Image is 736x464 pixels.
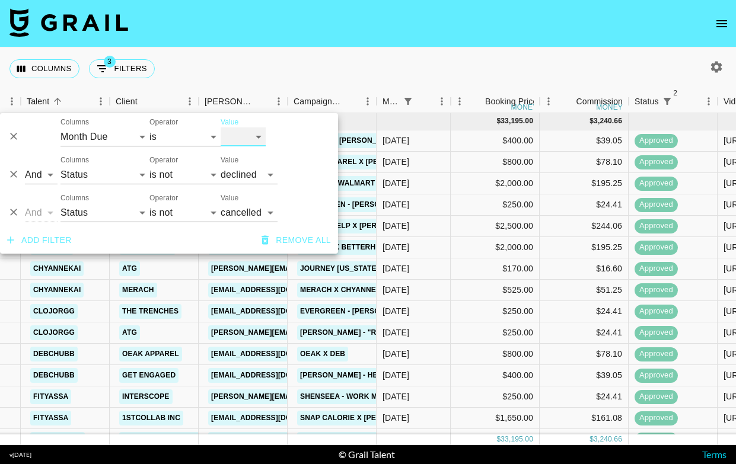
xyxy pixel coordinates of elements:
[288,90,377,113] div: Campaign (Type)
[451,301,540,322] div: $250.00
[60,117,89,127] label: Columns
[540,322,629,344] div: $24.41
[383,284,409,296] div: Aug '24
[496,434,501,444] div: $
[710,12,734,36] button: open drawer
[383,305,409,317] div: Aug '24
[702,449,727,460] a: Terms
[635,348,678,360] span: approved
[400,93,416,110] button: Show filters
[383,391,409,402] div: Aug '24
[119,261,140,276] a: ATG
[501,116,533,126] div: 33,195.00
[297,432,430,447] a: Carslan Setting Powder x Lex
[297,261,411,276] a: Journey [US_STATE] - "YOU"
[383,241,409,253] div: Aug '24
[540,152,629,173] div: $78.10
[383,327,409,338] div: Aug '24
[576,90,623,113] div: Commission
[49,93,66,110] button: Sort
[104,56,116,68] span: 3
[119,304,181,319] a: The Trenches
[25,165,58,184] select: Logic operator
[383,90,400,113] div: Month Due
[451,365,540,386] div: $400.00
[92,92,110,110] button: Menu
[208,411,341,425] a: [EMAIL_ADDRESS][DOMAIN_NAME]
[540,365,629,386] div: $39.05
[511,104,538,111] div: money
[540,237,629,258] div: $195.25
[253,93,270,110] button: Sort
[451,386,540,408] div: $250.00
[540,429,629,450] div: $53.69
[451,92,469,110] button: Menu
[670,87,681,99] span: 2
[30,347,78,361] a: debchubb
[540,173,629,194] div: $195.25
[383,433,409,445] div: Aug '24
[635,90,659,113] div: Status
[451,429,540,450] div: $550.00
[496,116,501,126] div: $
[110,90,199,113] div: Client
[138,93,154,110] button: Sort
[540,301,629,322] div: $24.41
[27,90,49,113] div: Talent
[297,411,428,425] a: Snap Calorie x [PERSON_NAME]
[451,152,540,173] div: $800.00
[119,283,157,297] a: Merach
[257,229,336,251] button: Remove all
[5,165,23,183] button: Delete
[30,283,84,297] a: chyannekai
[119,325,140,340] a: ATG
[221,155,238,165] label: Value
[635,263,678,274] span: approved
[559,93,576,110] button: Sort
[451,173,540,194] div: $2,000.00
[540,216,629,237] div: $244.06
[221,193,238,203] label: Value
[208,261,402,276] a: [PERSON_NAME][EMAIL_ADDRESS][DOMAIN_NAME]
[596,104,623,111] div: money
[659,93,676,110] button: Show filters
[9,451,31,459] div: v [DATE]
[635,178,678,189] span: approved
[119,368,179,383] a: Get Engaged
[30,261,84,276] a: chyannekai
[501,434,533,444] div: 33,195.00
[30,304,78,319] a: clojorgg
[594,116,622,126] div: 3,240.66
[119,347,182,361] a: OEAK Apparel
[594,434,622,444] div: 3,240.66
[451,322,540,344] div: $250.00
[383,348,409,360] div: Aug '24
[635,220,678,232] span: approved
[294,90,342,113] div: Campaign (Type)
[30,325,78,340] a: clojorgg
[469,93,485,110] button: Sort
[635,327,678,338] span: approved
[383,263,409,274] div: Aug '24
[383,135,409,146] div: Aug '24
[116,90,138,113] div: Client
[451,408,540,429] div: $1,650.00
[208,368,341,383] a: [EMAIL_ADDRESS][DOMAIN_NAME]
[383,412,409,424] div: Aug '24
[3,92,21,110] button: Menu
[199,90,288,113] div: Booker
[208,304,341,319] a: [EMAIL_ADDRESS][DOMAIN_NAME]
[60,155,89,165] label: Columns
[383,156,409,168] div: Aug '24
[635,284,678,296] span: approved
[540,130,629,152] div: $39.05
[451,194,540,216] div: $250.00
[451,344,540,365] div: $800.00
[700,92,718,110] button: Menu
[149,155,178,165] label: Operator
[297,283,379,297] a: Merach x Chyanne
[383,369,409,381] div: Aug '24
[21,90,110,113] div: Talent
[485,90,537,113] div: Booking Price
[659,93,676,110] div: 2 active filters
